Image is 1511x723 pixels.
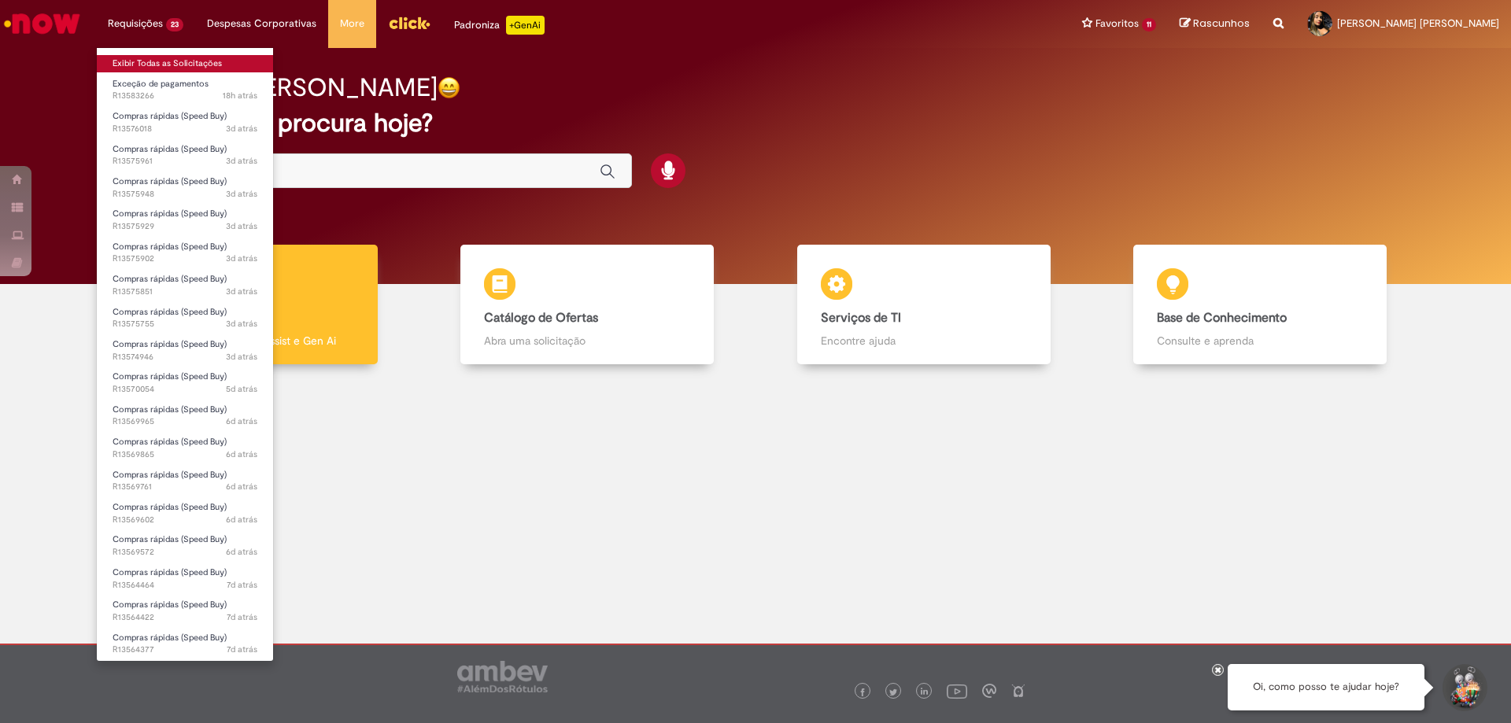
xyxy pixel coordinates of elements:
span: R13574946 [113,351,257,363]
span: Compras rápidas (Speed Buy) [113,273,227,285]
a: Catálogo de Ofertas Abra uma solicitação [419,245,756,365]
span: Compras rápidas (Speed Buy) [113,371,227,382]
ul: Requisições [96,47,274,662]
span: R13575851 [113,286,257,298]
div: Padroniza [454,16,545,35]
span: Compras rápidas (Speed Buy) [113,469,227,481]
a: Aberto R13569602 : Compras rápidas (Speed Buy) [97,499,273,528]
span: 3d atrás [226,123,257,135]
span: 7d atrás [227,579,257,591]
time: 26/09/2025 10:26:22 [226,481,257,492]
a: Rascunhos [1180,17,1250,31]
span: R13575961 [113,155,257,168]
b: Serviços de TI [821,310,901,326]
span: R13564377 [113,644,257,656]
span: Exceção de pagamentos [113,78,209,90]
h2: Bom dia, [PERSON_NAME] [136,74,438,101]
span: Compras rápidas (Speed Buy) [113,632,227,644]
a: Aberto R13564377 : Compras rápidas (Speed Buy) [97,629,273,658]
p: Encontre ajuda [821,333,1027,349]
time: 29/09/2025 08:31:45 [226,351,257,363]
a: Aberto R13574946 : Compras rápidas (Speed Buy) [97,336,273,365]
img: logo_footer_facebook.png [859,688,866,696]
time: 26/09/2025 11:01:24 [226,415,257,427]
time: 29/09/2025 11:09:13 [226,123,257,135]
a: Aberto R13569965 : Compras rápidas (Speed Buy) [97,401,273,430]
a: Aberto R13575755 : Compras rápidas (Speed Buy) [97,304,273,333]
img: ServiceNow [2,8,83,39]
img: logo_footer_naosei.png [1011,684,1025,698]
span: [PERSON_NAME] [PERSON_NAME] [1337,17,1499,30]
a: Aberto R13570054 : Compras rápidas (Speed Buy) [97,368,273,397]
span: Compras rápidas (Speed Buy) [113,110,227,122]
span: Compras rápidas (Speed Buy) [113,599,227,610]
span: Compras rápidas (Speed Buy) [113,566,227,578]
span: R13564422 [113,611,257,624]
span: R13569572 [113,546,257,559]
p: Abra uma solicitação [484,333,690,349]
a: Aberto R13583266 : Exceção de pagamentos [97,76,273,105]
span: R13575948 [113,188,257,201]
span: 18h atrás [223,90,257,101]
a: Aberto R13575961 : Compras rápidas (Speed Buy) [97,141,273,170]
a: Aberto R13575902 : Compras rápidas (Speed Buy) [97,238,273,267]
span: R13575755 [113,318,257,330]
span: R13570054 [113,383,257,396]
span: 3d atrás [226,286,257,297]
span: Compras rápidas (Speed Buy) [113,143,227,155]
span: R13575902 [113,253,257,265]
span: Compras rápidas (Speed Buy) [113,436,227,448]
span: 6d atrás [226,448,257,460]
span: Compras rápidas (Speed Buy) [113,533,227,545]
span: Compras rápidas (Speed Buy) [113,501,227,513]
span: R13583266 [113,90,257,102]
time: 29/09/2025 10:58:24 [226,220,257,232]
span: Rascunhos [1193,16,1250,31]
b: Catálogo de Ofertas [484,310,598,326]
a: Exibir Todas as Solicitações [97,55,273,72]
span: 3d atrás [226,155,257,167]
span: 3d atrás [226,188,257,200]
span: 6d atrás [226,481,257,492]
a: Aberto R13576018 : Compras rápidas (Speed Buy) [97,108,273,137]
time: 26/09/2025 10:43:37 [226,448,257,460]
span: 3d atrás [226,318,257,330]
a: Aberto R13575851 : Compras rápidas (Speed Buy) [97,271,273,300]
span: 3d atrás [226,220,257,232]
span: R13576018 [113,123,257,135]
a: Aberto R13569761 : Compras rápidas (Speed Buy) [97,467,273,496]
a: Aberto R13569572 : Compras rápidas (Speed Buy) [97,531,273,560]
span: R13569761 [113,481,257,493]
span: 3d atrás [226,253,257,264]
span: Compras rápidas (Speed Buy) [113,175,227,187]
time: 24/09/2025 17:30:50 [227,579,257,591]
b: Base de Conhecimento [1157,310,1287,326]
a: Aberto R13564464 : Compras rápidas (Speed Buy) [97,564,273,593]
span: Favoritos [1095,16,1139,31]
img: logo_footer_ambev_rotulo_gray.png [457,661,548,692]
img: happy-face.png [438,76,460,99]
span: Compras rápidas (Speed Buy) [113,404,227,415]
img: logo_footer_twitter.png [889,688,897,696]
a: Base de Conhecimento Consulte e aprenda [1092,245,1429,365]
time: 29/09/2025 11:03:11 [226,155,257,167]
img: click_logo_yellow_360x200.png [388,11,430,35]
span: 6d atrás [226,415,257,427]
span: 23 [166,18,183,31]
span: R13575929 [113,220,257,233]
a: Aberto R13569865 : Compras rápidas (Speed Buy) [97,433,273,463]
span: Compras rápidas (Speed Buy) [113,338,227,350]
img: logo_footer_workplace.png [982,684,996,698]
a: Aberto R13575948 : Compras rápidas (Speed Buy) [97,173,273,202]
span: 11 [1142,18,1156,31]
span: R13569602 [113,514,257,526]
time: 29/09/2025 10:34:28 [226,318,257,330]
span: Compras rápidas (Speed Buy) [113,306,227,318]
span: 7d atrás [227,611,257,623]
time: 29/09/2025 10:54:29 [226,253,257,264]
a: Aberto R13575929 : Compras rápidas (Speed Buy) [97,205,273,234]
a: Tirar dúvidas Tirar dúvidas com Lupi Assist e Gen Ai [83,245,419,365]
time: 26/09/2025 11:16:55 [226,383,257,395]
span: Compras rápidas (Speed Buy) [113,208,227,219]
time: 24/09/2025 17:18:20 [227,644,257,655]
